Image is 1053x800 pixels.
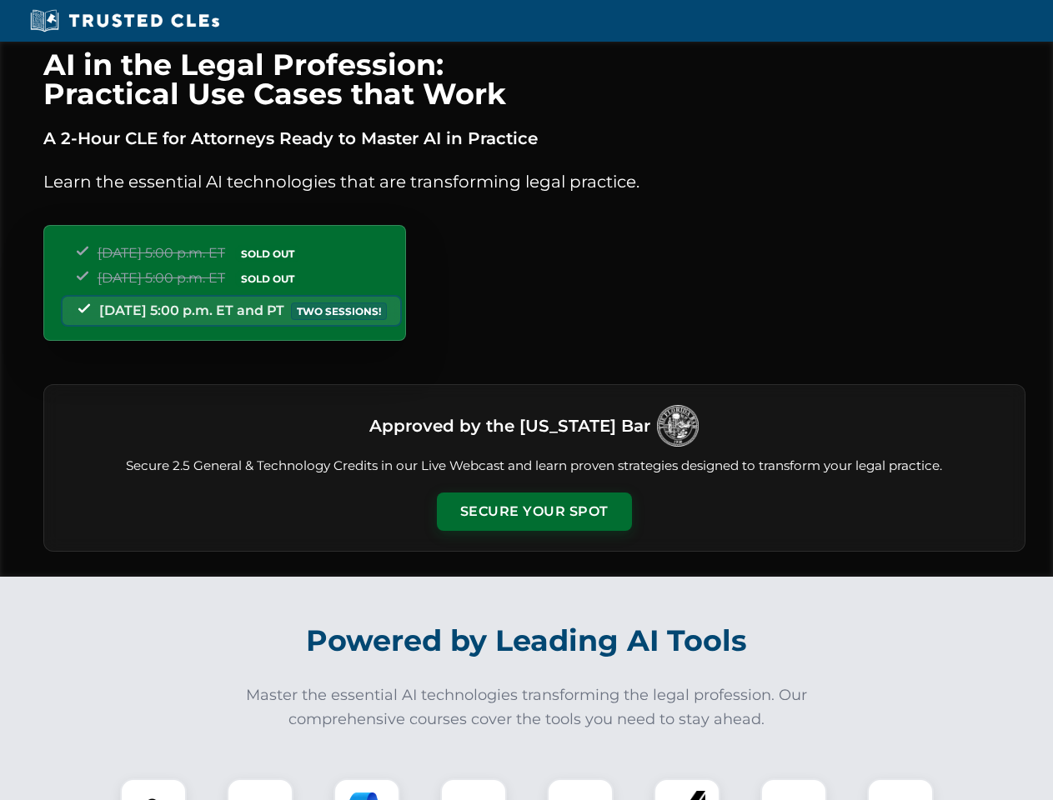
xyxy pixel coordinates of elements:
p: A 2-Hour CLE for Attorneys Ready to Master AI in Practice [43,125,1025,152]
h2: Powered by Leading AI Tools [65,612,989,670]
h3: Approved by the [US_STATE] Bar [369,411,650,441]
span: [DATE] 5:00 p.m. ET [98,270,225,286]
span: [DATE] 5:00 p.m. ET [98,245,225,261]
span: SOLD OUT [235,270,300,287]
img: Logo [657,405,699,447]
span: SOLD OUT [235,245,300,262]
img: Trusted CLEs [25,8,224,33]
p: Secure 2.5 General & Technology Credits in our Live Webcast and learn proven strategies designed ... [64,457,1005,476]
button: Secure Your Spot [437,492,632,531]
p: Master the essential AI technologies transforming the legal profession. Our comprehensive courses... [235,683,819,732]
p: Learn the essential AI technologies that are transforming legal practice. [43,168,1025,195]
h1: AI in the Legal Profession: Practical Use Cases that Work [43,50,1025,108]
